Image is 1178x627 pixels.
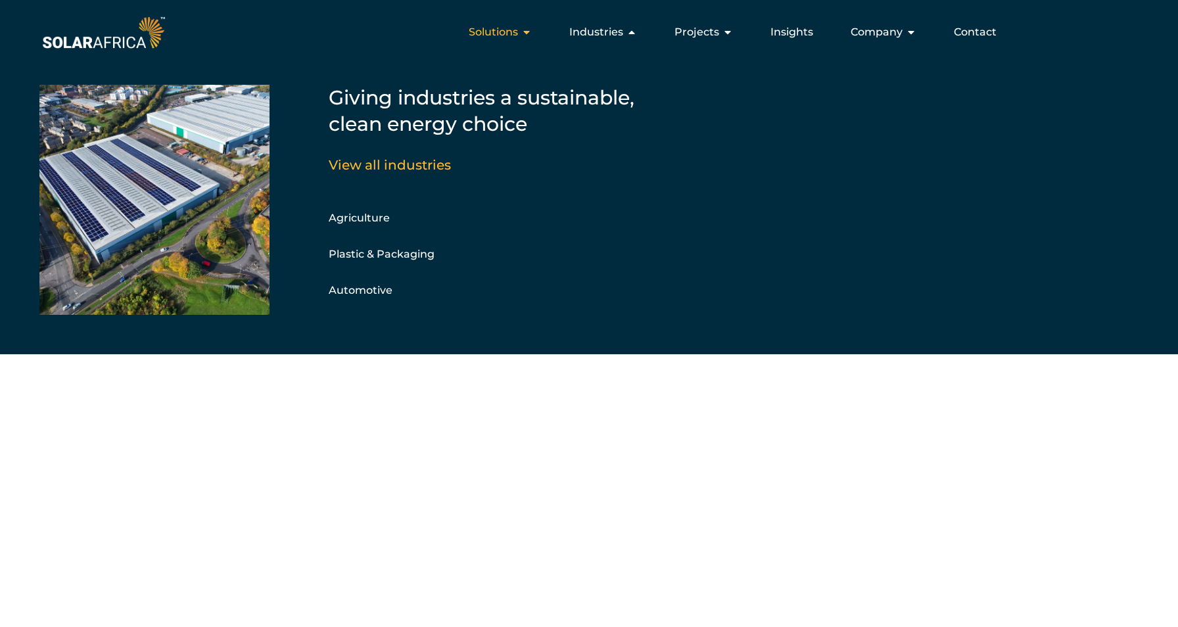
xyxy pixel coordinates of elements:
[186,364,442,407] a: I want cheaper electricity
[329,157,451,173] a: View all industries
[456,364,712,407] a: I want to go green
[469,24,518,40] span: Solutions
[168,19,1007,45] nav: Menu
[954,24,997,40] a: Contact
[329,284,392,296] a: Automotive
[776,381,920,391] span: I want to control my power
[674,24,719,40] span: Projects
[329,248,435,260] a: Plastic & Packaging
[168,19,1007,45] div: Menu Toggle
[329,212,390,224] a: Agriculture
[770,24,813,40] a: Insights
[39,546,1177,555] h5: SolarAfrica is proudly affiliated with
[529,381,628,391] span: I want to go green
[241,381,377,391] span: I want cheaper electricity
[569,24,623,40] span: Industries
[725,364,981,407] a: I want to control my power
[329,85,657,137] h5: Giving industries a sustainable, clean energy choice
[851,24,903,40] span: Company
